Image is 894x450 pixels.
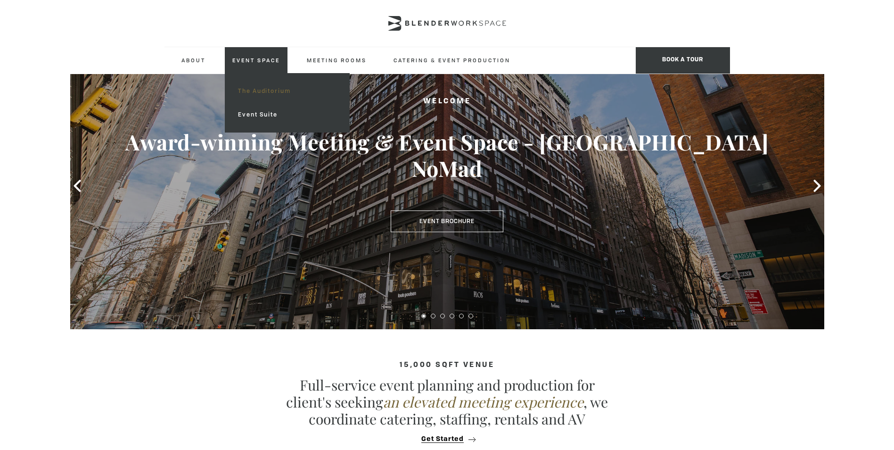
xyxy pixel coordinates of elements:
[230,79,343,103] a: The Auditorium
[418,435,476,443] button: Get Started
[164,361,730,369] h4: 15,000 sqft venue
[724,329,894,450] iframe: Chat Widget
[108,129,787,182] h3: Award-winning Meeting & Event Space - [GEOGRAPHIC_DATA] NoMad
[636,47,730,74] span: Book a tour
[225,47,287,73] a: Event Space
[421,436,464,443] span: Get Started
[174,47,213,73] a: About
[299,47,374,73] a: Meeting Rooms
[386,47,518,73] a: Catering & Event Production
[108,96,787,108] h2: Welcome
[391,210,503,232] a: Event Brochure
[282,376,612,427] p: Full-service event planning and production for client's seeking , we coordinate catering, staffin...
[383,392,583,411] em: an elevated meeting experience
[230,103,343,126] a: Event Suite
